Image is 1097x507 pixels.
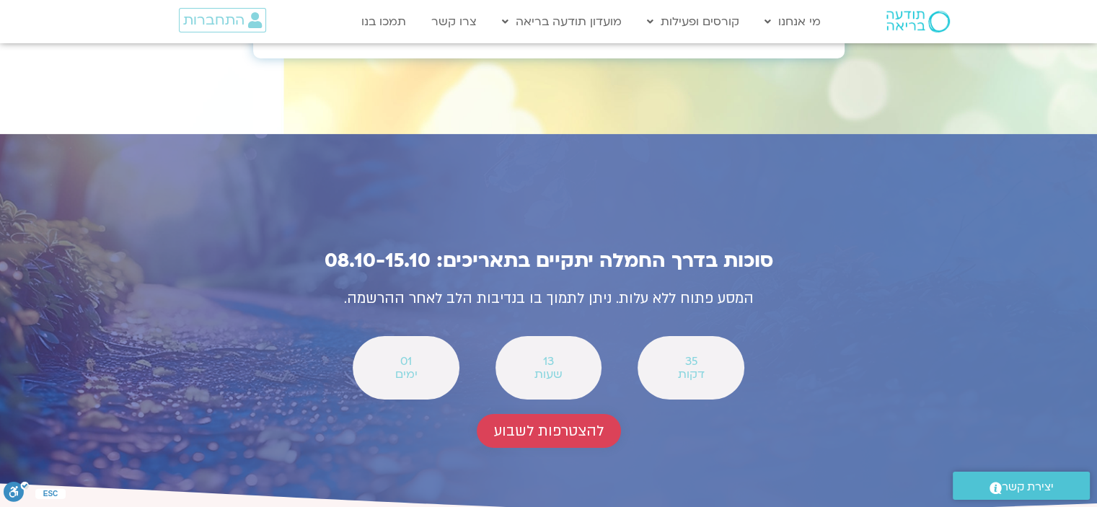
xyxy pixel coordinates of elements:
a: מועדון תודעה בריאה [495,8,629,35]
a: מי אנחנו [757,8,828,35]
a: יצירת קשר [953,472,1090,500]
span: להצטרפות לשבוע [494,423,604,439]
span: 35 [656,355,725,368]
span: התחברות [183,12,244,28]
a: להצטרפות לשבוע [477,414,621,448]
span: 13 [514,355,583,368]
p: המסע פתוח ללא עלות. ניתן לתמוך בו בנדיבות הלב לאחר ההרשמה. [232,286,866,312]
a: תמכו בנו [354,8,413,35]
span: שעות [514,368,583,381]
span: ימים [371,368,440,381]
a: התחברות [179,8,266,32]
a: קורסים ופעילות [640,8,746,35]
span: דקות [656,368,725,381]
h2: סוכות בדרך החמלה יתקיים בתאריכים: 08.10-15.10 [232,250,866,272]
img: תודעה בריאה [886,11,950,32]
span: 01 [371,355,440,368]
a: צרו קשר [424,8,484,35]
span: יצירת קשר [1002,477,1054,497]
